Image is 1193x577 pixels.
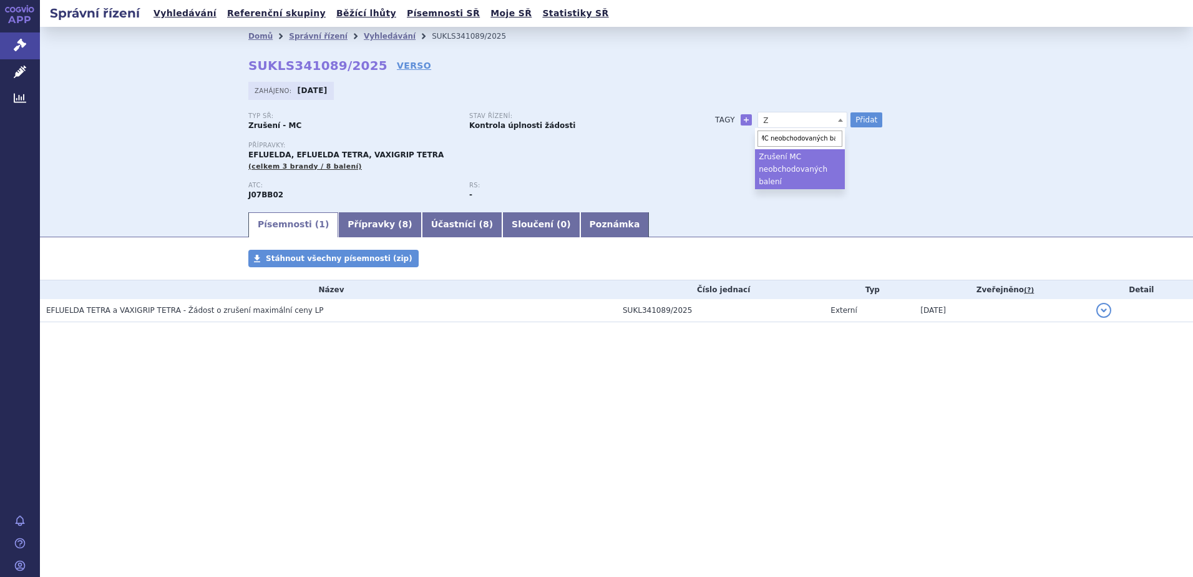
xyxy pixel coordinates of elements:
span: Externí [830,306,857,315]
a: + [741,114,752,126]
strong: Kontrola úplnosti žádosti [469,121,575,130]
button: Přidat [850,112,882,127]
h3: Tagy [715,112,735,127]
span: 8 [483,219,489,229]
a: Přípravky (8) [338,212,421,237]
span: (celkem 3 brandy / 8 balení) [248,162,362,170]
a: Vyhledávání [364,32,416,41]
span: Stáhnout všechny písemnosti (zip) [266,254,412,263]
a: Sloučení (0) [502,212,580,237]
a: Správní řízení [289,32,348,41]
span: 1 [319,219,325,229]
strong: [DATE] [298,86,328,95]
span: 8 [402,219,409,229]
p: ATC: [248,182,457,189]
abbr: (?) [1024,286,1034,295]
span: Z [757,112,847,128]
th: Detail [1090,280,1193,299]
th: Číslo jednací [616,280,824,299]
p: Stav řízení: [469,112,678,120]
p: RS: [469,182,678,189]
strong: CHŘIPKA, INAKTIVOVANÁ VAKCÍNA, ŠTĚPENÝ VIRUS NEBO POVRCHOVÝ ANTIGEN [248,190,283,199]
th: Název [40,280,616,299]
h2: Správní řízení [40,4,150,22]
th: Typ [824,280,914,299]
p: Typ SŘ: [248,112,457,120]
th: Zveřejněno [914,280,1089,299]
p: Přípravky: [248,142,690,149]
a: Písemnosti SŘ [403,5,484,22]
span: Z [758,112,847,129]
a: Referenční skupiny [223,5,329,22]
a: Vyhledávání [150,5,220,22]
a: Poznámka [580,212,650,237]
td: [DATE] [914,299,1089,322]
a: Moje SŘ [487,5,535,22]
td: SUKL341089/2025 [616,299,824,322]
li: SUKLS341089/2025 [432,27,522,46]
button: detail [1096,303,1111,318]
strong: SUKLS341089/2025 [248,58,387,73]
a: Písemnosti (1) [248,212,338,237]
a: VERSO [397,59,431,72]
a: Domů [248,32,273,41]
span: EFLUELDA TETRA a VAXIGRIP TETRA - Žádost o zrušení maximální ceny LP [46,306,324,315]
span: 0 [560,219,567,229]
span: EFLUELDA, EFLUELDA TETRA, VAXIGRIP TETRA [248,150,444,159]
strong: Zrušení - MC [248,121,301,130]
a: Běžící lhůty [333,5,400,22]
span: Zahájeno: [255,86,294,96]
a: Statistiky SŘ [538,5,612,22]
a: Účastníci (8) [422,212,502,237]
a: Stáhnout všechny písemnosti (zip) [248,250,419,267]
li: Zrušení MC neobchodovaných balení [755,149,845,189]
strong: - [469,190,472,199]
